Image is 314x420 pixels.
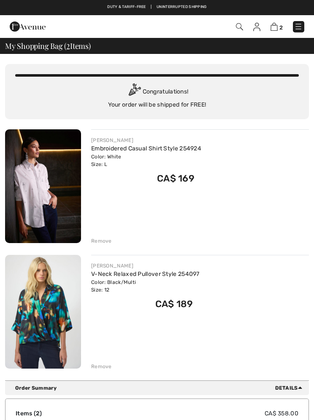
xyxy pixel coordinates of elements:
span: My Shopping Bag ( Items) [5,42,91,50]
div: [PERSON_NAME] [91,136,201,144]
img: My Info [253,23,260,31]
a: V-Neck Relaxed Pullover Style 254097 [91,270,200,278]
div: Color: White Size: L [91,153,201,168]
img: 1ère Avenue [10,18,46,35]
span: 2 [36,410,40,417]
span: 2 [66,40,70,50]
img: Embroidered Casual Shirt Style 254924 [5,129,81,243]
td: CA$ 358.00 [114,409,298,418]
span: Details [275,384,306,392]
div: [PERSON_NAME] [91,262,200,270]
img: Search [236,23,243,30]
span: CA$ 189 [155,298,193,310]
span: 2 [279,24,283,31]
div: Order Summary [15,384,306,392]
img: V-Neck Relaxed Pullover Style 254097 [5,255,81,369]
td: Items ( ) [16,409,114,418]
div: Color: Black/Multi Size: 12 [91,278,200,294]
div: Remove [91,237,112,245]
img: Congratulation2.svg [126,83,143,100]
span: CA$ 169 [157,173,195,184]
div: Congratulations! Your order will be shipped for FREE! [15,83,299,109]
img: Shopping Bag [271,23,278,31]
a: 2 [271,22,283,31]
a: 1ère Avenue [10,23,46,30]
div: Remove [91,363,112,370]
a: Embroidered Casual Shirt Style 254924 [91,145,201,152]
img: Menu [294,22,303,31]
